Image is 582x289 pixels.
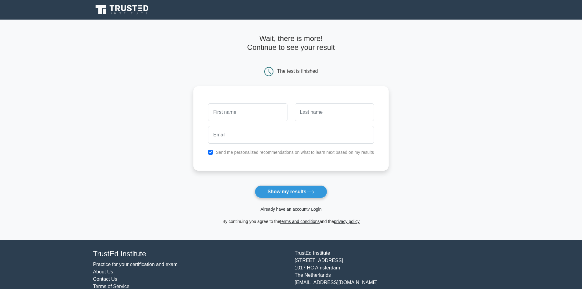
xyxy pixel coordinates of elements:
input: Last name [295,103,374,121]
a: Already have an account? Login [260,207,321,212]
div: By continuing you agree to the and the [190,218,392,225]
a: About Us [93,269,113,274]
a: Practice for your certification and exam [93,262,178,267]
input: Email [208,126,374,144]
h4: Wait, there is more! Continue to see your result [193,34,389,52]
a: privacy policy [334,219,360,224]
a: Terms of Service [93,284,130,289]
input: First name [208,103,287,121]
h4: TrustEd Institute [93,250,287,258]
label: Send me personalized recommendations on what to learn next based on my results [216,150,374,155]
button: Show my results [255,185,327,198]
div: The test is finished [277,69,318,74]
a: Contact Us [93,276,117,282]
a: terms and conditions [280,219,320,224]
